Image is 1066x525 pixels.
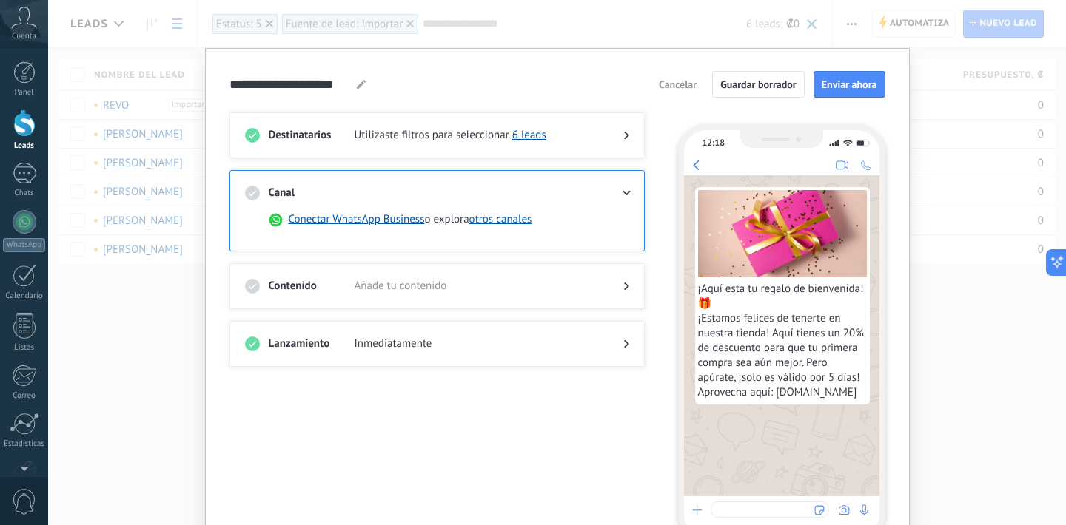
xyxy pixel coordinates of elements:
[355,336,600,351] span: Inmediatamente
[822,79,877,89] span: Enviar ahora
[269,336,355,351] h3: Lanzamiento
[3,391,46,401] div: Correo
[814,71,885,98] button: Enviar ahora
[652,73,703,95] button: Cancelar
[3,189,46,198] div: Chats
[712,71,805,98] button: Guardar borrador
[289,212,425,227] button: Conectar WhatsApp Business
[698,190,867,277] img: file
[269,186,355,200] h3: Canal
[3,343,46,353] div: Listas
[289,212,532,227] span: o explora
[659,79,697,89] span: Cancelar
[469,212,532,227] button: otros canales
[703,138,725,149] div: 12:18
[355,128,509,143] span: Utilizaste filtros para seleccionar
[269,128,355,143] h3: Destinatarios
[3,439,46,449] div: Estadísticas
[355,279,600,294] span: Añade tu contenido
[3,238,45,252] div: WhatsApp
[3,291,46,301] div: Calendario
[269,279,355,294] h3: Contenido
[3,88,46,98] div: Panel
[698,282,867,400] span: ¡Aquí esta tu regalo de bienvenida! 🎁 ¡Estamos felices de tenerte en nuestra tienda! Aquí tienes ...
[720,79,797,89] span: Guardar borrador
[3,141,46,151] div: Leads
[512,128,546,142] a: 6 leads
[12,32,36,41] span: Cuenta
